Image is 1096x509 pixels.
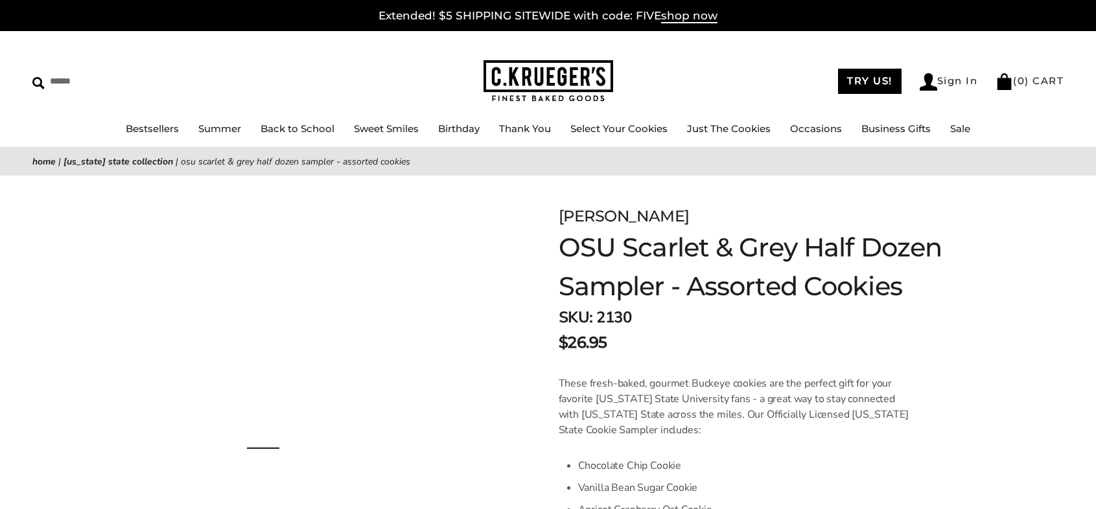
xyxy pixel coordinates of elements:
span: Officially Licensed [767,407,850,422]
a: Just The Cookies [687,122,771,135]
span: 2130 [596,307,631,328]
img: Account [920,73,937,91]
a: Sale [950,122,970,135]
a: TRY US! [838,69,902,94]
a: Sweet Smiles [354,122,419,135]
a: Back to School [261,122,334,135]
img: Bag [996,73,1013,90]
li: Chocolate Chip Cookie [578,455,913,477]
a: Select Your Cookies [570,122,668,135]
span: $26.95 [559,331,607,354]
a: Home [32,155,56,168]
span: | [58,155,61,168]
strong: SKU: [559,307,593,328]
img: C.KRUEGER'S [484,60,613,102]
a: Extended! $5 SHIPPING SITEWIDE with code: FIVEshop now [379,9,717,23]
a: Thank You [499,122,551,135]
span: 0 [1018,74,1025,87]
a: Occasions [790,122,842,135]
span: OSU Scarlet & Grey Half Dozen Sampler - Assorted Cookies [181,155,410,168]
a: Sign In [920,73,978,91]
h1: OSU Scarlet & Grey Half Dozen Sampler - Assorted Cookies [559,228,972,306]
div: [PERSON_NAME] [559,205,972,228]
span: | [176,155,178,168]
a: Summer [198,122,241,135]
a: Birthday [438,122,480,135]
img: Search [32,77,45,89]
li: Vanilla Bean Sugar Cookie [578,477,913,499]
a: [US_STATE] State Collection [64,155,173,168]
nav: breadcrumbs [32,154,1064,169]
p: These fresh-baked, gourmet Buckeye cookies are the perfect gift for your favorite [US_STATE] Stat... [559,376,913,438]
a: Bestsellers [126,122,179,135]
input: Search [32,71,187,91]
span: shop now [661,9,717,23]
a: Business Gifts [861,122,931,135]
a: (0) CART [996,74,1064,87]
